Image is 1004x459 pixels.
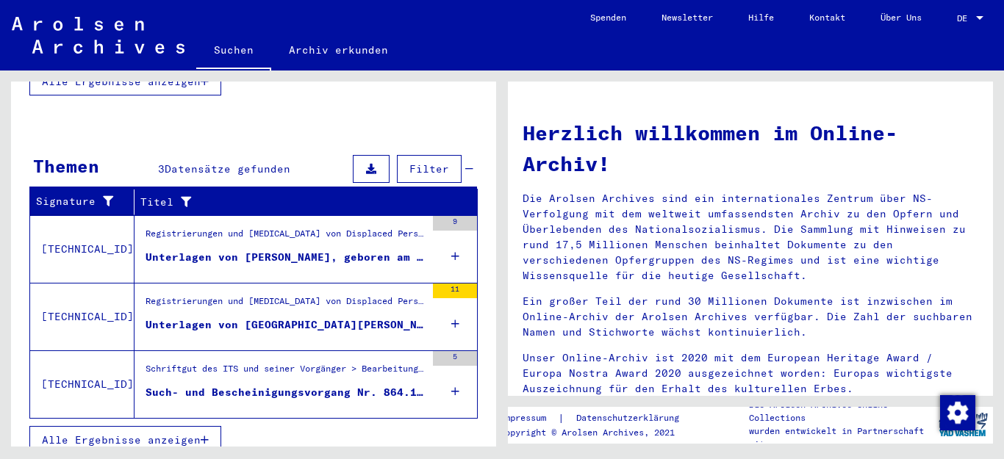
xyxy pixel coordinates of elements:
img: Zustimmung ändern [940,395,975,430]
div: Registrierungen und [MEDICAL_DATA] von Displaced Persons, Kindern und Vermissten > Unterstützungs... [146,294,426,315]
p: wurden entwickelt in Partnerschaft mit [749,424,933,451]
div: 9 [433,216,477,231]
a: Impressum [500,411,558,426]
span: DE [957,13,973,24]
div: 11 [433,283,477,298]
div: Themen [33,153,99,179]
div: Registrierungen und [MEDICAL_DATA] von Displaced Persons, Kindern und Vermissten > Aufenthalts- u... [146,227,426,247]
div: Zustimmung ändern [939,394,975,430]
a: Datenschutzerklärung [564,411,697,426]
h1: Herzlich willkommen im Online-Archiv! [523,118,978,179]
div: Titel [140,195,441,210]
a: Archiv erkunden [271,32,406,68]
p: Copyright © Arolsen Archives, 2021 [500,426,697,439]
button: Alle Ergebnisse anzeigen [29,68,221,95]
div: Schriftgut des ITS und seiner Vorgänger > Bearbeitung von Anfragen > Fallbezogene [MEDICAL_DATA] ... [146,362,426,383]
p: Die Arolsen Archives sind ein internationales Zentrum über NS-Verfolgung mit dem weltweit umfasse... [523,191,978,283]
img: Arolsen_neg.svg [12,17,184,54]
button: Filter [397,155,462,183]
div: Unterlagen von [PERSON_NAME], geboren am [DEMOGRAPHIC_DATA] und von weiteren Personen [146,250,426,265]
div: Signature [36,190,134,214]
p: Ein großer Teil der rund 30 Millionen Dokumente ist inzwischen im Online-Archiv der Arolsen Archi... [523,294,978,340]
div: | [500,411,697,426]
td: [TECHNICAL_ID] [30,350,135,418]
span: Alle Ergebnisse anzeigen [42,433,201,447]
a: Suchen [196,32,271,71]
span: Datensätze gefunden [165,162,290,176]
div: Signature [36,194,115,209]
span: 3 [158,162,165,176]
p: Die Arolsen Archives Online-Collections [749,398,933,424]
div: Such- und Bescheinigungsvorgang Nr. 864.100 für [PERSON_NAME][GEOGRAPHIC_DATA] geboren [DEMOGRAPH... [146,385,426,400]
td: [TECHNICAL_ID] [30,283,135,350]
p: Unser Online-Archiv ist 2020 mit dem European Heritage Award / Europa Nostra Award 2020 ausgezeic... [523,350,978,397]
span: Filter [409,162,449,176]
button: Alle Ergebnisse anzeigen [29,426,221,454]
div: Titel [140,190,459,214]
td: [TECHNICAL_ID] [30,215,135,283]
div: 5 [433,351,477,366]
span: Alle Ergebnisse anzeigen [42,75,201,88]
img: yv_logo.png [936,406,991,443]
div: Unterlagen von [GEOGRAPHIC_DATA][PERSON_NAME], geboren am [DEMOGRAPHIC_DATA], geboren in [GEOGRAP... [146,317,426,333]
